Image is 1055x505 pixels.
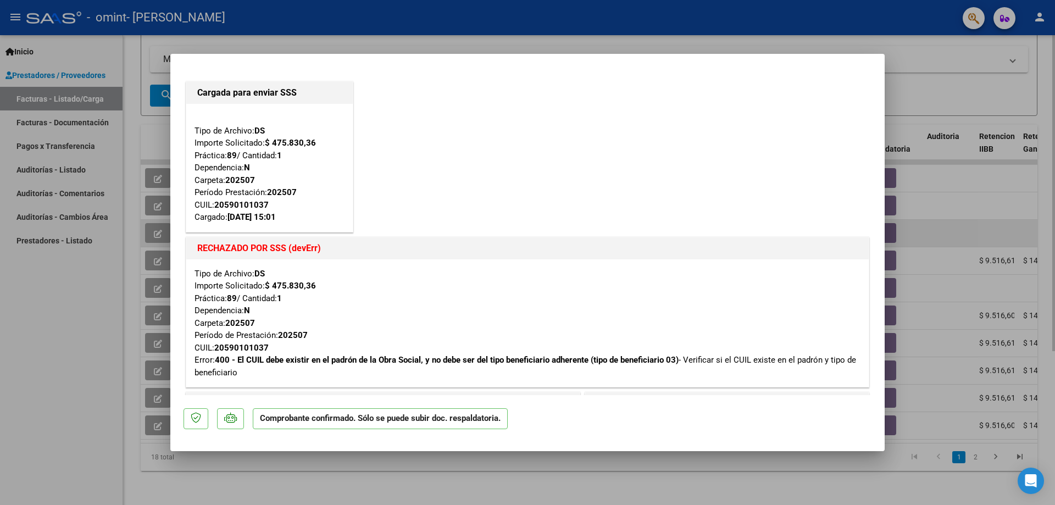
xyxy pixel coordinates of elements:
[244,306,250,315] strong: N
[244,163,250,173] strong: N
[227,151,237,160] strong: 89
[215,355,679,365] strong: 400 - El CUIL debe existir en el padrón de la Obra Social, y no debe ser del tipo beneficiario ad...
[253,408,508,430] p: Comprobante confirmado. Sólo se puede subir doc. respaldatoria.
[585,392,869,414] mat-expansion-panel-header: PREAPROBACIÓN PARA INTEGRACION
[278,330,308,340] strong: 202507
[277,151,282,160] strong: 1
[214,199,269,212] div: 20590101037
[277,293,282,303] strong: 1
[265,281,316,291] strong: $ 475.830,36
[1018,468,1044,494] div: Open Intercom Messenger
[254,269,265,279] strong: DS
[195,268,860,379] div: Tipo de Archivo: Importe Solicitado: Práctica: / Cantidad: Dependencia: Carpeta: Período de Prest...
[265,138,316,148] strong: $ 475.830,36
[227,212,276,222] strong: [DATE] 15:01
[225,318,255,328] strong: 202507
[254,126,265,136] strong: DS
[197,86,342,99] h1: Cargada para enviar SSS
[197,242,858,255] h1: RECHAZADO POR SSS (devErr)
[195,112,345,224] div: Tipo de Archivo: Importe Solicitado: Práctica: / Cantidad: Dependencia: Carpeta: Período Prestaci...
[214,342,269,354] div: 20590101037
[225,175,255,185] strong: 202507
[227,293,237,303] strong: 89
[267,187,297,197] strong: 202507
